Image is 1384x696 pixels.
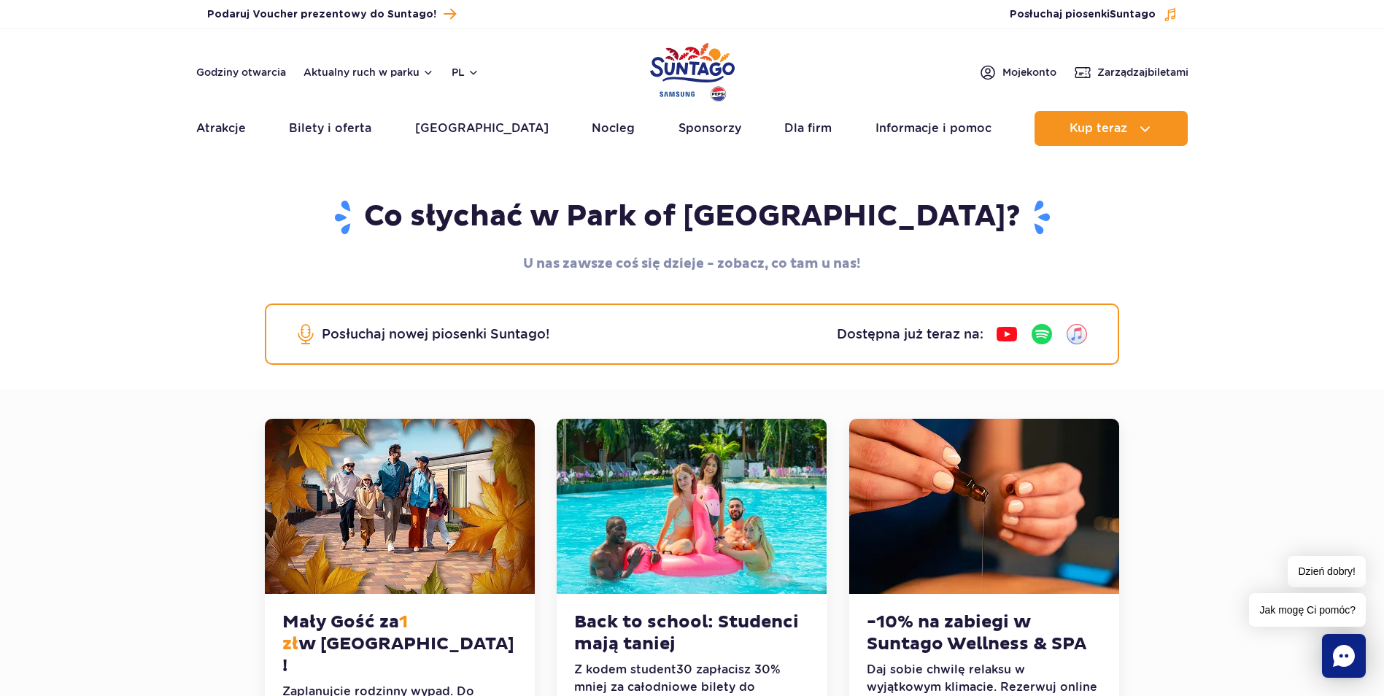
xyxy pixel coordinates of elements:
[265,198,1119,236] h1: Co słychać w Park of [GEOGRAPHIC_DATA]?
[207,4,456,24] a: Podaruj Voucher prezentowy do Suntago!
[304,66,434,78] button: Aktualny ruch w parku
[557,419,827,594] img: Back to school: Studenci mają taniej
[1070,122,1127,135] span: Kup teraz
[837,324,983,344] p: Dostępna już teraz na:
[282,611,408,655] span: 1 zł
[196,111,246,146] a: Atrakcje
[1097,65,1188,80] span: Zarządzaj biletami
[867,611,1102,655] h3: -10% na zabiegi w Suntago Wellness & SPA
[207,7,436,22] span: Podaruj Voucher prezentowy do Suntago!
[265,419,535,594] img: Mały Gość za &lt;span class=&quot;-cOrange&quot;&gt;1 zł&lt;/span&gt; w&amp;nbsp;Suntago Village!
[265,254,1119,274] p: U nas zawsze coś się dzieje - zobacz, co tam u nas!
[784,111,832,146] a: Dla firm
[1065,322,1089,346] img: iTunes
[1322,634,1366,678] div: Chat
[452,65,479,80] button: pl
[1010,7,1178,22] button: Posłuchaj piosenkiSuntago
[1035,111,1188,146] button: Kup teraz
[196,65,286,80] a: Godziny otwarcia
[415,111,549,146] a: [GEOGRAPHIC_DATA]
[650,36,735,104] a: Park of Poland
[574,611,809,655] h3: Back to school: Studenci mają taniej
[995,322,1018,346] img: YouTube
[1249,593,1366,627] span: Jak mogę Ci pomóc?
[849,419,1119,594] img: -10% na zabiegi w Suntago Wellness &amp; SPA
[1010,7,1156,22] span: Posłuchaj piosenki
[1074,63,1188,81] a: Zarządzajbiletami
[1110,9,1156,20] span: Suntago
[1030,322,1054,346] img: Spotify
[1002,65,1056,80] span: Moje konto
[979,63,1056,81] a: Mojekonto
[289,111,371,146] a: Bilety i oferta
[875,111,991,146] a: Informacje i pomoc
[1288,556,1366,587] span: Dzień dobry!
[282,611,517,677] h3: Mały Gość za w [GEOGRAPHIC_DATA]!
[322,324,549,344] p: Posłuchaj nowej piosenki Suntago!
[679,111,741,146] a: Sponsorzy
[592,111,635,146] a: Nocleg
